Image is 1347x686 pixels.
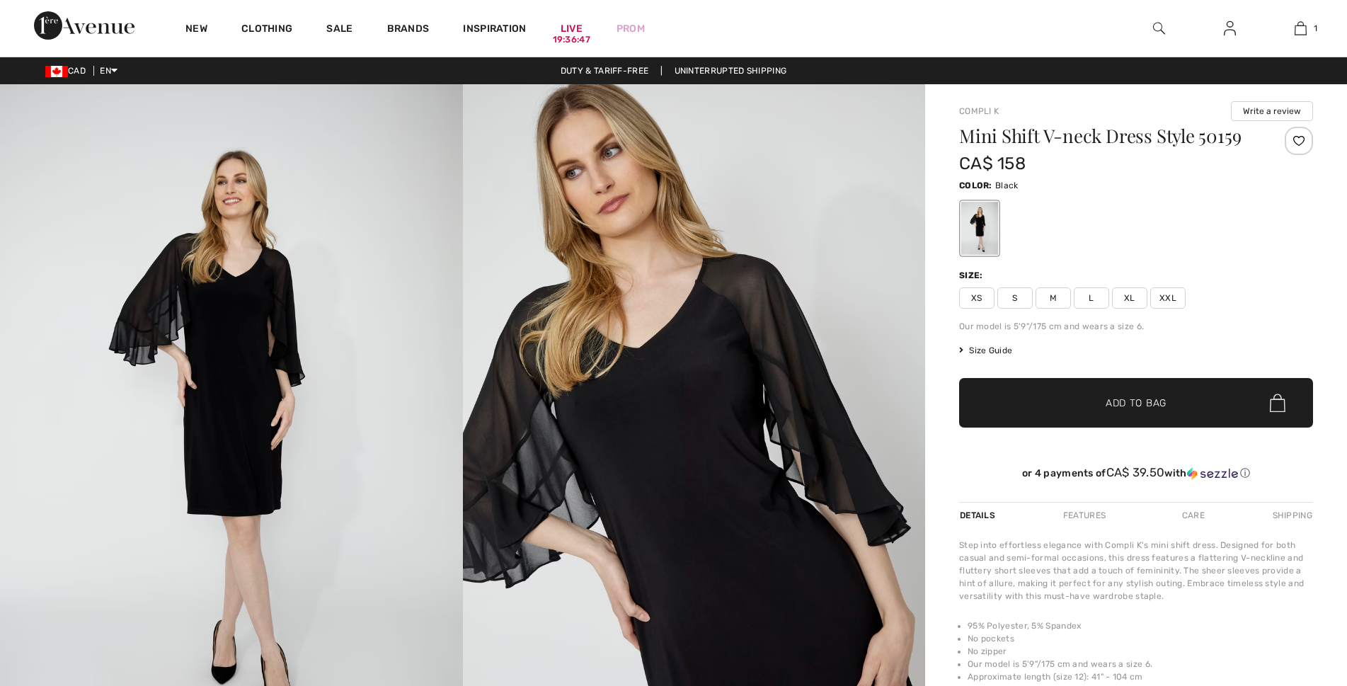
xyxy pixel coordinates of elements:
img: 1ère Avenue [34,11,134,40]
li: No zipper [968,645,1313,658]
span: CA$ 39.50 [1106,465,1165,479]
span: 1 [1314,22,1317,35]
span: Color: [959,181,992,190]
span: M [1036,287,1071,309]
span: CA$ 158 [959,154,1026,173]
span: L [1074,287,1109,309]
li: Approximate length (size 12): 41" - 104 cm [968,670,1313,683]
div: Care [1170,503,1217,528]
img: Bag.svg [1270,394,1285,412]
img: search the website [1153,20,1165,37]
button: Write a review [1231,101,1313,121]
div: Shipping [1269,503,1313,528]
a: Sale [326,23,352,38]
img: My Bag [1295,20,1307,37]
span: S [997,287,1033,309]
li: Our model is 5'9"/175 cm and wears a size 6. [968,658,1313,670]
div: or 4 payments ofCA$ 39.50withSezzle Click to learn more about Sezzle [959,466,1313,485]
a: Prom [617,21,645,36]
a: Compli K [959,106,999,116]
div: Details [959,503,999,528]
span: Add to Bag [1106,396,1167,411]
li: No pockets [968,632,1313,645]
img: Sezzle [1187,467,1238,480]
span: XS [959,287,995,309]
span: Inspiration [463,23,526,38]
span: Black [995,181,1019,190]
div: Our model is 5'9"/175 cm and wears a size 6. [959,320,1313,333]
span: CAD [45,66,91,76]
div: Black [961,202,998,255]
a: 1 [1266,20,1335,37]
a: Sign In [1213,20,1247,38]
div: Step into effortless elegance with Compli K's mini shift dress. Designed for both casual and semi... [959,539,1313,602]
div: 19:36:47 [553,33,590,47]
img: Canadian Dollar [45,66,68,77]
button: Add to Bag [959,378,1313,428]
a: Brands [387,23,430,38]
div: or 4 payments of with [959,466,1313,480]
h1: Mini Shift V-neck Dress Style 50159 [959,127,1254,145]
span: Size Guide [959,344,1012,357]
div: Size: [959,269,986,282]
span: EN [100,66,117,76]
span: XL [1112,287,1147,309]
li: 95% Polyester, 5% Spandex [968,619,1313,632]
a: New [185,23,207,38]
a: Clothing [241,23,292,38]
img: My Info [1224,20,1236,37]
span: XXL [1150,287,1186,309]
div: Features [1051,503,1118,528]
a: Live19:36:47 [561,21,583,36]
